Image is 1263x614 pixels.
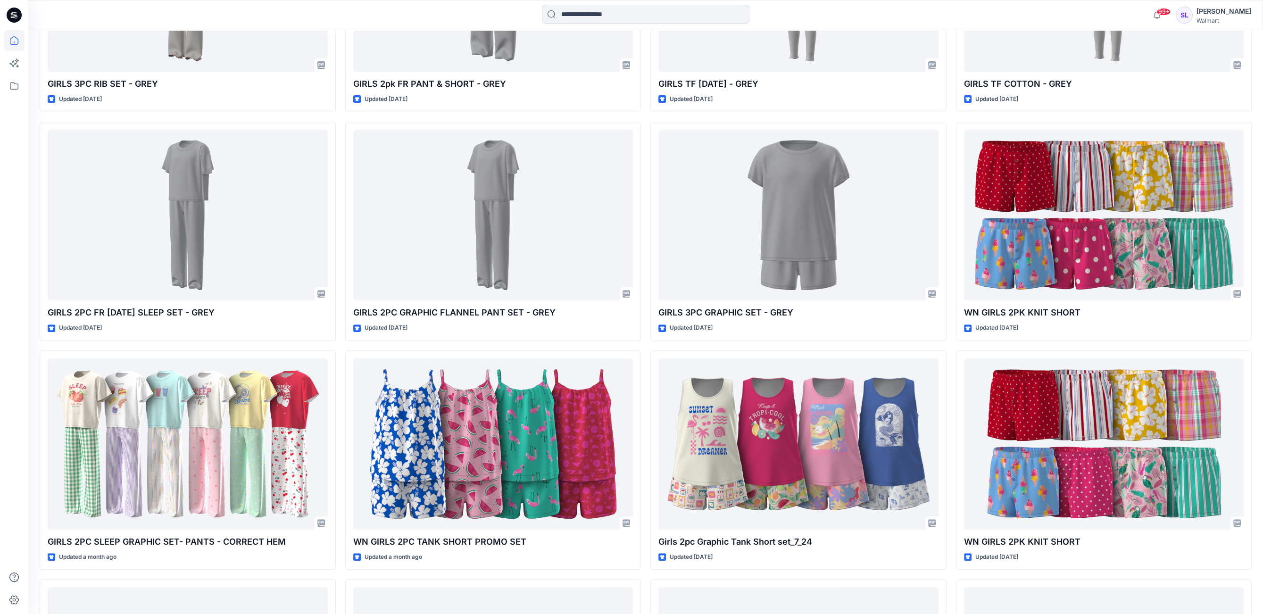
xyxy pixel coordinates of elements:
[658,77,939,91] p: GIRLS TF [DATE] - GREY
[964,358,1244,530] a: WN GIRLS 2PK KNIT SHORT
[1197,6,1251,17] div: [PERSON_NAME]
[670,94,713,104] p: Updated [DATE]
[353,358,633,530] a: WN GIRLS 2PC TANK SHORT PROMO SET
[365,552,422,562] p: Updated a month ago
[1197,17,1251,24] div: Walmart
[48,358,328,530] a: GIRLS 2PC SLEEP GRAPHIC SET- PANTS - CORRECT HEM
[1176,7,1193,24] div: SL
[48,535,328,548] p: GIRLS 2PC SLEEP GRAPHIC SET- PANTS - CORRECT HEM
[353,130,633,301] a: GIRLS 2PC GRAPHIC FLANNEL PANT SET - GREY
[658,535,939,548] p: Girls 2pc Graphic Tank Short set_7_24
[48,130,328,301] a: GIRLS 2PC FR HALLOWEEN SLEEP SET - GREY
[353,306,633,319] p: GIRLS 2PC GRAPHIC FLANNEL PANT SET - GREY
[48,306,328,319] p: GIRLS 2PC FR [DATE] SLEEP SET - GREY
[48,77,328,91] p: GIRLS 3PC RIB SET - GREY
[670,323,713,333] p: Updated [DATE]
[658,358,939,530] a: Girls 2pc Graphic Tank Short set_7_24
[964,535,1244,548] p: WN GIRLS 2PK KNIT SHORT
[1156,8,1171,16] span: 99+
[353,535,633,548] p: WN GIRLS 2PC TANK SHORT PROMO SET
[658,306,939,319] p: GIRLS 3PC GRAPHIC SET - GREY
[365,323,407,333] p: Updated [DATE]
[975,552,1018,562] p: Updated [DATE]
[975,94,1018,104] p: Updated [DATE]
[964,77,1244,91] p: GIRLS TF COTTON - GREY
[59,323,102,333] p: Updated [DATE]
[59,552,116,562] p: Updated a month ago
[365,94,407,104] p: Updated [DATE]
[59,94,102,104] p: Updated [DATE]
[353,77,633,91] p: GIRLS 2pk FR PANT & SHORT - GREY
[670,552,713,562] p: Updated [DATE]
[658,130,939,301] a: GIRLS 3PC GRAPHIC SET - GREY
[975,323,1018,333] p: Updated [DATE]
[964,130,1244,301] a: WN GIRLS 2PK KNIT SHORT
[964,306,1244,319] p: WN GIRLS 2PK KNIT SHORT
